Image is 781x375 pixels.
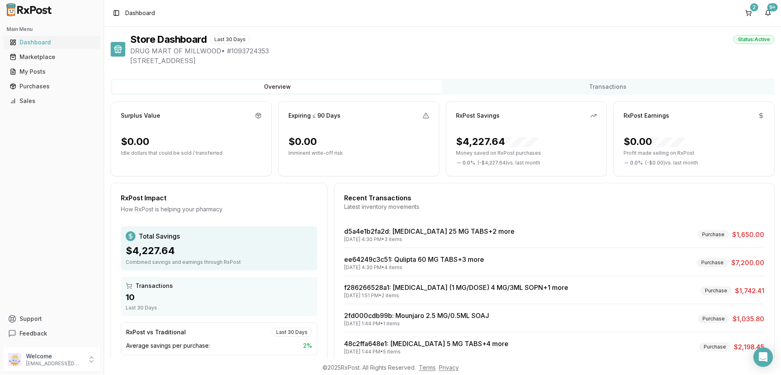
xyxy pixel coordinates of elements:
[3,311,100,326] button: Support
[121,150,262,156] p: Idle dollars that could be sold / transferred
[139,231,180,241] span: Total Savings
[135,282,173,290] span: Transactions
[731,258,764,268] span: $7,200.00
[10,97,94,105] div: Sales
[753,347,773,367] div: Open Intercom Messenger
[10,38,94,46] div: Dashboard
[624,135,685,148] div: $0.00
[130,46,774,56] span: DRUG MART OF MILLWOOD • # 1093724353
[419,364,436,371] a: Terms
[733,314,764,324] span: $1,035.80
[732,230,764,239] span: $1,650.00
[272,328,312,337] div: Last 30 Days
[26,352,83,360] p: Welcome
[344,283,568,292] a: f286266528a1: [MEDICAL_DATA] (1 MG/DOSE) 4 MG/3ML SOPN+1 more
[624,150,764,156] p: Profit made selling on RxPost
[750,3,758,11] div: 2
[10,82,94,90] div: Purchases
[121,193,317,203] div: RxPost Impact
[761,7,774,20] button: 9+
[344,193,764,203] div: Recent Transactions
[456,150,597,156] p: Money saved on RxPost purchases
[3,80,100,93] button: Purchases
[439,364,459,371] a: Privacy
[344,227,515,235] a: d5a4e1b2fa2d: [MEDICAL_DATA] 25 MG TABS+2 more
[456,112,500,120] div: RxPost Savings
[126,259,312,265] div: Combined savings and earnings through RxPost
[7,79,97,94] a: Purchases
[126,342,210,350] span: Average savings per purchase:
[121,135,149,148] div: $0.00
[126,292,312,303] div: 10
[734,342,764,352] span: $2,198.45
[462,160,475,166] span: 0.0 %
[112,80,443,93] button: Overview
[7,50,97,64] a: Marketplace
[478,160,540,166] span: ( - $4,227.64 ) vs. last month
[344,292,568,299] div: [DATE] 1:51 PM • 2 items
[3,326,100,341] button: Feedback
[344,320,489,327] div: [DATE] 1:44 PM • 1 items
[3,3,55,16] img: RxPost Logo
[20,329,47,338] span: Feedback
[344,340,508,348] a: 48c2ffa648e1: [MEDICAL_DATA] 5 MG TABS+4 more
[767,3,778,11] div: 9+
[645,160,698,166] span: ( - $0.00 ) vs. last month
[7,94,97,108] a: Sales
[7,26,97,33] h2: Main Menu
[7,35,97,50] a: Dashboard
[126,305,312,311] div: Last 30 Days
[288,112,340,120] div: Expiring ≤ 90 Days
[344,349,508,355] div: [DATE] 1:44 PM • 5 items
[3,36,100,49] button: Dashboard
[10,53,94,61] div: Marketplace
[344,255,484,263] a: ee64249c3c51: Qulipta 60 MG TABS+3 more
[8,353,21,366] img: User avatar
[3,65,100,78] button: My Posts
[630,160,643,166] span: 0.0 %
[624,112,669,120] div: RxPost Earnings
[10,68,94,76] div: My Posts
[742,7,755,20] button: 2
[443,80,773,93] button: Transactions
[3,94,100,107] button: Sales
[7,64,97,79] a: My Posts
[700,286,732,295] div: Purchase
[344,311,489,320] a: 2fd000cdb99b: Mounjaro 2.5 MG/0.5ML SOAJ
[121,112,160,120] div: Surplus Value
[210,35,250,44] div: Last 30 Days
[126,244,312,257] div: $4,227.64
[697,258,728,267] div: Purchase
[344,203,764,211] div: Latest inventory movements
[125,9,155,17] nav: breadcrumb
[735,286,764,296] span: $1,742.41
[130,33,207,46] h1: Store Dashboard
[698,230,729,239] div: Purchase
[121,205,317,213] div: How RxPost is helping your pharmacy
[344,236,515,243] div: [DATE] 4:30 PM • 3 items
[698,314,729,323] div: Purchase
[126,328,186,336] div: RxPost vs Traditional
[456,135,538,148] div: $4,227.64
[699,342,731,351] div: Purchase
[288,135,317,148] div: $0.00
[303,342,312,350] span: 2 %
[733,35,774,44] div: Status: Active
[130,56,774,66] span: [STREET_ADDRESS]
[3,50,100,64] button: Marketplace
[344,264,484,271] div: [DATE] 4:30 PM • 4 items
[288,150,429,156] p: Imminent write-off risk
[26,360,83,367] p: [EMAIL_ADDRESS][DOMAIN_NAME]
[125,9,155,17] span: Dashboard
